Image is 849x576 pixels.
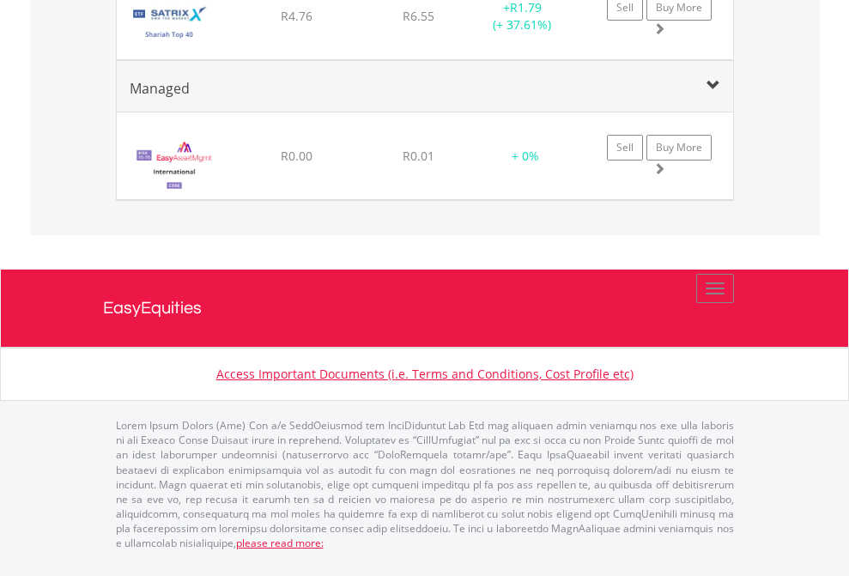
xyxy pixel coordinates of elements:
span: R0.00 [281,148,312,164]
a: Buy More [646,135,712,161]
img: EMPBundle_CInternational.png [125,134,224,195]
span: R0.01 [403,148,434,164]
span: R4.76 [281,8,312,24]
a: please read more: [236,536,324,550]
p: Lorem Ipsum Dolors (Ame) Con a/e SeddOeiusmod tem InciDiduntut Lab Etd mag aliquaen admin veniamq... [116,418,734,550]
span: R6.55 [403,8,434,24]
a: EasyEquities [103,270,747,347]
span: Managed [130,79,190,98]
a: Sell [607,135,643,161]
a: Access Important Documents (i.e. Terms and Conditions, Cost Profile etc) [216,366,634,382]
div: + 0% [482,148,569,165]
